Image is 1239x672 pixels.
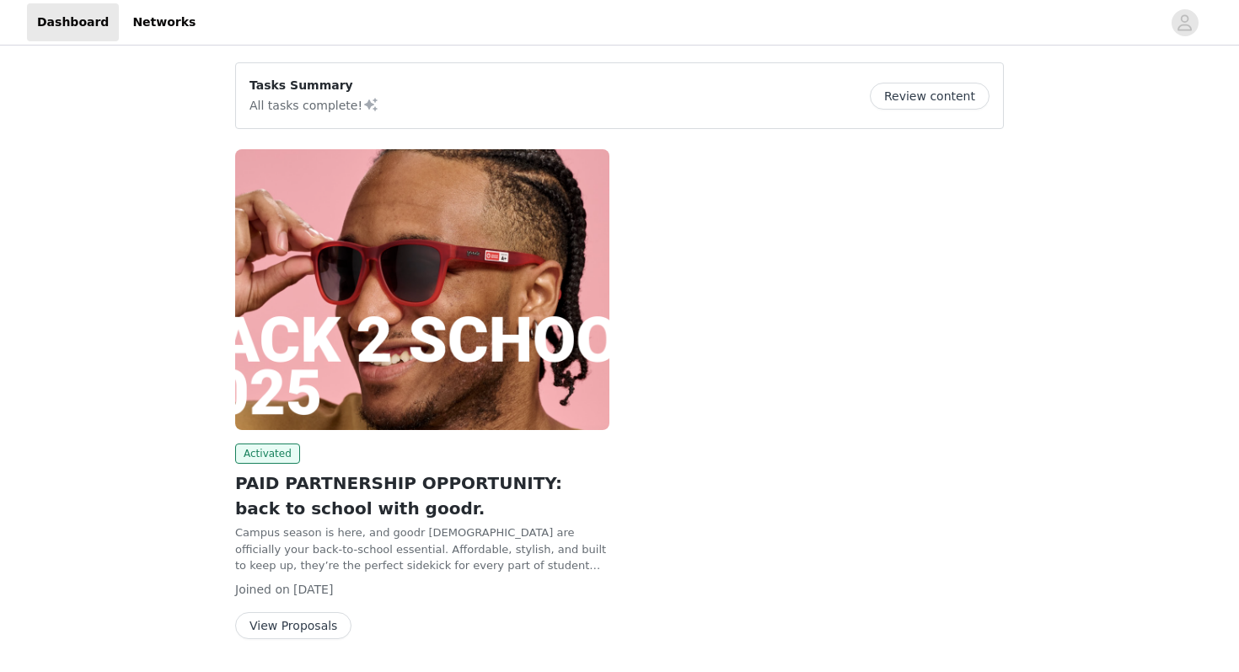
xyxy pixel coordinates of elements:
a: Networks [122,3,206,41]
img: goodr [235,149,609,430]
span: [DATE] [293,583,333,596]
button: Review content [870,83,990,110]
p: All tasks complete! [249,94,379,115]
a: Dashboard [27,3,119,41]
p: Tasks Summary [249,77,379,94]
h2: PAID PARTNERSHIP OPPORTUNITY: back to school with goodr. [235,470,609,521]
span: Activated [235,444,300,464]
a: View Proposals [235,620,351,632]
span: Joined on [235,583,290,596]
div: avatar [1177,9,1193,36]
p: Campus season is here, and goodr [DEMOGRAPHIC_DATA] are officially your back-to-school essential.... [235,524,609,574]
button: View Proposals [235,612,351,639]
